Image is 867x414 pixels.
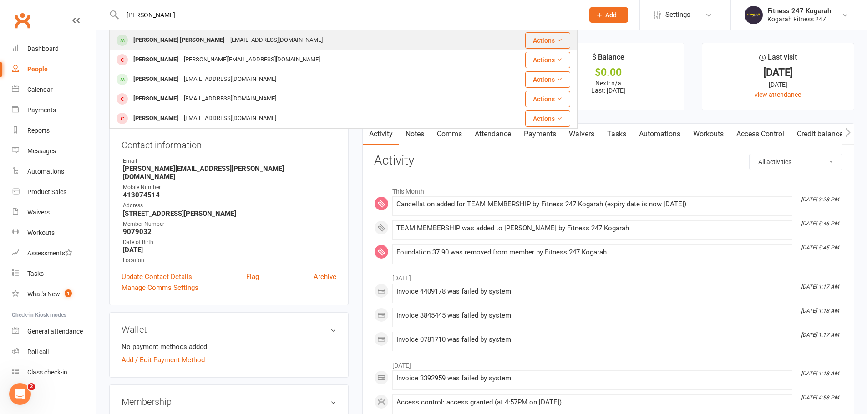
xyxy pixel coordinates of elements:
[122,282,198,293] a: Manage Comms Settings
[791,124,849,145] a: Credit balance
[123,165,336,181] strong: [PERSON_NAME][EMAIL_ADDRESS][PERSON_NAME][DOMAIN_NAME]
[592,51,624,68] div: $ Balance
[801,308,839,314] i: [DATE] 1:18 AM
[710,80,846,90] div: [DATE]
[27,369,67,376] div: Class check-in
[525,32,570,49] button: Actions
[767,15,831,23] div: Kogarah Fitness 247
[27,270,44,277] div: Tasks
[525,52,570,68] button: Actions
[181,53,323,66] div: [PERSON_NAME][EMAIL_ADDRESS][DOMAIN_NAME]
[12,243,96,264] a: Assessments
[431,124,468,145] a: Comms
[27,249,72,257] div: Assessments
[374,356,842,370] li: [DATE]
[12,59,96,80] a: People
[755,91,801,98] a: view attendance
[801,244,839,251] i: [DATE] 5:45 PM
[605,11,617,19] span: Add
[246,271,259,282] a: Flag
[122,271,192,282] a: Update Contact Details
[27,127,50,134] div: Reports
[541,80,676,94] p: Next: n/a Last: [DATE]
[759,51,797,68] div: Last visit
[12,321,96,342] a: General attendance kiosk mode
[131,92,181,105] div: [PERSON_NAME]
[27,290,60,298] div: What's New
[27,147,56,155] div: Messages
[525,91,570,107] button: Actions
[123,157,336,165] div: Email
[801,196,839,203] i: [DATE] 3:28 PM
[633,124,687,145] a: Automations
[123,228,336,236] strong: 9079032
[396,288,788,295] div: Invoice 4409178 was failed by system
[525,110,570,127] button: Actions
[314,271,336,282] a: Archive
[122,354,205,365] a: Add / Edit Payment Method
[730,124,791,145] a: Access Control
[801,394,839,401] i: [DATE] 4:58 PM
[12,80,96,100] a: Calendar
[396,336,788,344] div: Invoice 0781710 was failed by system
[363,124,399,145] a: Activity
[123,246,336,254] strong: [DATE]
[396,399,788,406] div: Access control: access granted (at 4:57PM on [DATE])
[12,39,96,59] a: Dashboard
[801,284,839,290] i: [DATE] 1:17 AM
[122,324,336,334] h3: Wallet
[181,112,279,125] div: [EMAIL_ADDRESS][DOMAIN_NAME]
[181,92,279,105] div: [EMAIL_ADDRESS][DOMAIN_NAME]
[12,342,96,362] a: Roll call
[27,45,59,52] div: Dashboard
[541,68,676,77] div: $0.00
[27,188,66,195] div: Product Sales
[27,328,83,335] div: General attendance
[27,348,49,355] div: Roll call
[27,168,64,175] div: Automations
[27,209,50,216] div: Waivers
[12,141,96,161] a: Messages
[12,223,96,243] a: Workouts
[123,191,336,199] strong: 413074514
[123,238,336,247] div: Date of Birth
[131,73,181,86] div: [PERSON_NAME]
[123,220,336,229] div: Member Number
[525,71,570,88] button: Actions
[517,124,563,145] a: Payments
[27,65,48,73] div: People
[27,106,56,114] div: Payments
[122,341,336,352] li: No payment methods added
[801,220,839,227] i: [DATE] 5:46 PM
[122,136,336,150] h3: Contact information
[11,9,34,32] a: Clubworx
[801,370,839,377] i: [DATE] 1:18 AM
[396,374,788,382] div: Invoice 3392959 was failed by system
[228,34,325,47] div: [EMAIL_ADDRESS][DOMAIN_NAME]
[396,224,788,232] div: TEAM MEMBERSHIP was added to [PERSON_NAME] by Fitness 247 Kogarah
[12,100,96,120] a: Payments
[122,397,336,407] h3: Membership
[12,284,96,304] a: What's New1
[374,269,842,283] li: [DATE]
[396,249,788,256] div: Foundation 37.90 was removed from member by Fitness 247 Kogarah
[123,256,336,265] div: Location
[123,183,336,192] div: Mobile Number
[181,73,279,86] div: [EMAIL_ADDRESS][DOMAIN_NAME]
[601,124,633,145] a: Tasks
[131,112,181,125] div: [PERSON_NAME]
[65,289,72,297] span: 1
[123,201,336,210] div: Address
[12,182,96,202] a: Product Sales
[563,124,601,145] a: Waivers
[396,312,788,319] div: Invoice 3845445 was failed by system
[28,383,35,390] span: 2
[396,200,788,208] div: Cancellation added for TEAM MEMBERSHIP by Fitness 247 Kogarah (expiry date is now [DATE])
[27,229,55,236] div: Workouts
[687,124,730,145] a: Workouts
[12,362,96,383] a: Class kiosk mode
[468,124,517,145] a: Attendance
[123,209,336,218] strong: [STREET_ADDRESS][PERSON_NAME]
[12,120,96,141] a: Reports
[12,161,96,182] a: Automations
